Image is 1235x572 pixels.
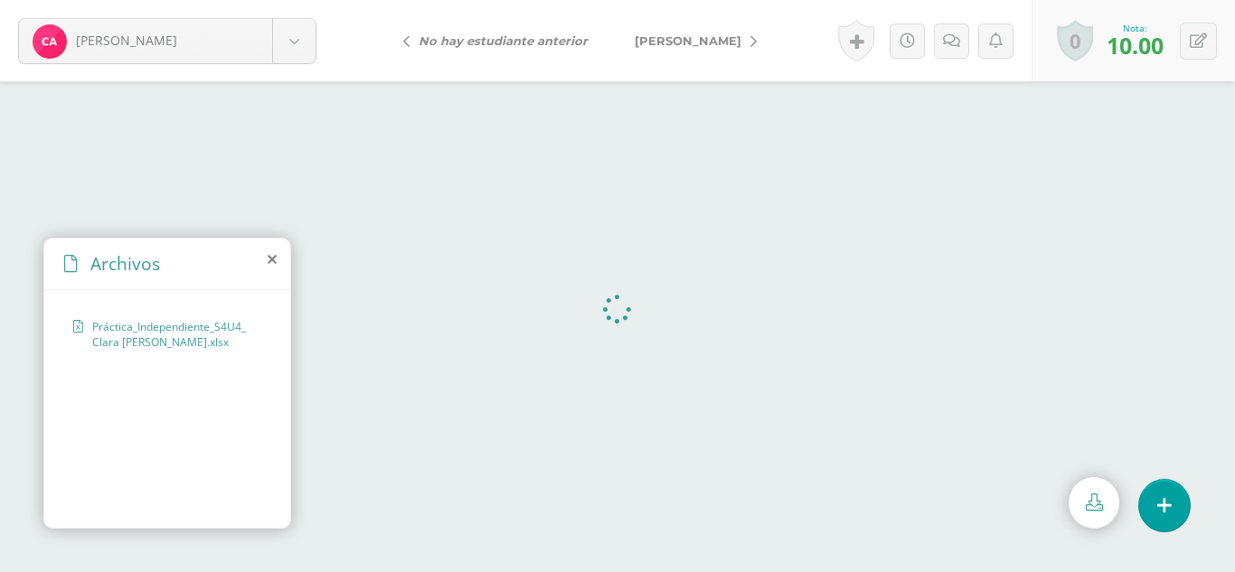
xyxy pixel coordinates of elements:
i: No hay estudiante anterior [419,33,588,48]
a: 0 [1057,20,1093,61]
span: Archivos [90,251,160,276]
img: 2c94f1e4511e499e552095c0a4103017.png [33,24,67,59]
span: [PERSON_NAME] [76,32,177,49]
i: close [268,252,277,267]
a: [PERSON_NAME] [19,19,316,63]
div: Nota: [1107,22,1164,34]
a: [PERSON_NAME] [611,19,771,62]
span: 10.00 [1107,30,1164,61]
span: Práctica_Independiente_S4U4_Clara [PERSON_NAME].xlsx [92,319,252,350]
a: No hay estudiante anterior [389,19,611,62]
span: [PERSON_NAME] [635,33,741,48]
